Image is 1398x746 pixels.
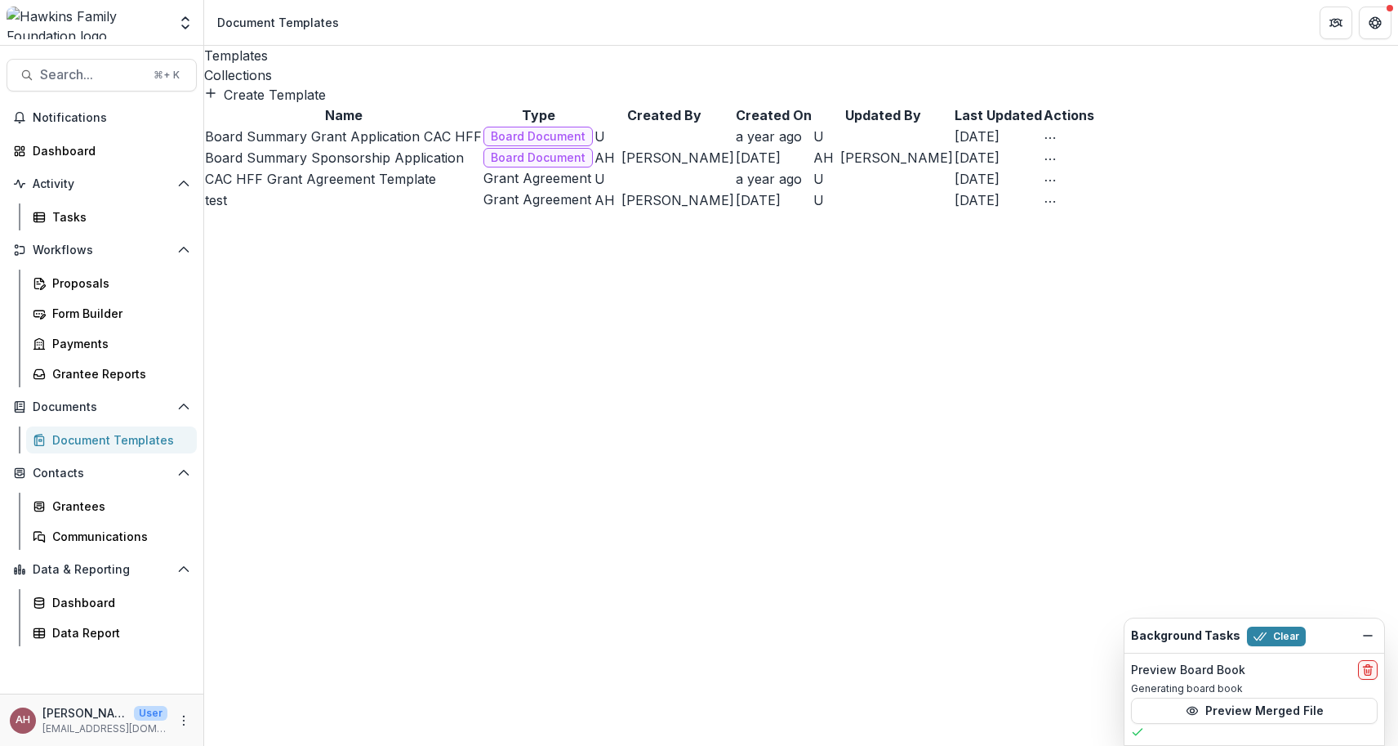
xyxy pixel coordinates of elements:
img: Hawkins Family Foundation logo [7,7,167,39]
a: Board Summary Sponsorship Application [205,150,464,166]
th: Name [204,105,483,126]
button: More [174,711,194,730]
span: Grant Agreement [483,192,593,208]
div: Tasks [52,208,184,226]
a: Dashboard [7,137,197,164]
a: Payments [26,330,197,357]
a: Communications [26,523,197,550]
button: More Action [1044,127,1057,146]
th: Updated By [813,105,954,126]
div: Angela Hawkins [594,194,615,207]
div: ⌘ + K [150,66,183,84]
a: Document Templates [26,427,197,453]
span: [DATE] [955,150,1000,166]
span: [PERSON_NAME] [840,148,953,168]
th: Type [483,105,594,126]
div: Document Templates [217,14,339,31]
p: User [134,706,167,721]
a: CAC HFF Grant Agreement Template [205,171,436,187]
button: Get Help [1359,7,1391,39]
span: Notifications [33,111,190,125]
div: Angela Hawkins [813,151,834,164]
span: [DATE] [736,192,781,208]
span: Grant Agreement [483,171,593,186]
a: Tasks [26,203,197,230]
button: Open Workflows [7,237,197,263]
button: Clear [1247,627,1306,646]
button: More Action [1044,148,1057,168]
span: Board Document [491,151,585,165]
div: Payments [52,335,184,352]
div: Form Builder [52,305,184,322]
a: Dashboard [26,589,197,616]
th: Actions [1043,105,1095,126]
div: Unknown [813,194,824,207]
div: Unknown [813,130,824,143]
span: [PERSON_NAME] [621,148,734,168]
button: Dismiss [1358,626,1378,645]
button: Notifications [7,105,197,131]
a: Form Builder [26,300,197,327]
span: [DATE] [955,171,1000,187]
span: [PERSON_NAME] [621,190,734,210]
a: Grantee Reports [26,360,197,387]
div: Proposals [52,275,184,292]
span: Documents [33,400,171,414]
button: Open Contacts [7,460,197,486]
button: Open entity switcher [174,7,197,39]
a: Grantees [26,493,197,520]
button: More Action [1044,190,1057,210]
button: Create Template [204,85,326,105]
div: Dashboard [33,142,184,159]
button: More Action [1044,169,1057,189]
span: a year ago [736,171,802,187]
span: [DATE] [736,150,781,166]
button: Open Activity [7,171,197,197]
div: Unknown [813,172,824,185]
span: Activity [33,177,171,191]
div: Grantee Reports [52,365,184,382]
p: [EMAIL_ADDRESS][DOMAIN_NAME] [42,721,167,736]
div: Unknown [594,172,605,185]
a: test [205,192,227,208]
span: Search... [40,67,144,83]
th: Created On [735,105,813,126]
div: Document Templates [52,431,184,449]
button: Partners [1320,7,1352,39]
a: Proposals [26,270,197,297]
span: [DATE] [955,192,1000,208]
th: Last Updated [954,105,1043,126]
button: delete [1358,660,1378,680]
span: Board Document [491,130,585,144]
button: Preview Merged File [1131,698,1378,724]
h2: Preview Board Book [1131,663,1245,677]
span: Contacts [33,467,171,480]
span: Data & Reporting [33,563,171,577]
h2: Background Tasks [1131,629,1240,643]
a: Data Report [26,619,197,646]
a: Board Summary Grant Application CAC HFF [205,128,482,145]
nav: breadcrumb [211,11,345,34]
th: Created By [594,105,735,126]
span: Workflows [33,243,171,257]
button: Open Documents [7,394,197,420]
p: [PERSON_NAME] [42,704,127,721]
p: Generating board book [1131,681,1378,696]
span: [DATE] [955,128,1000,145]
div: Communications [52,528,184,545]
div: Unknown [594,130,605,143]
div: Angela Hawkins [594,151,615,164]
a: Templates [204,46,1398,65]
button: Search... [7,59,197,92]
span: a year ago [736,128,802,145]
a: Collections [204,65,1398,85]
div: Data Report [52,624,184,641]
div: Dashboard [52,594,184,611]
div: Angela Hawkins [16,715,30,726]
button: Open Data & Reporting [7,556,197,583]
div: Grantees [52,498,184,515]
